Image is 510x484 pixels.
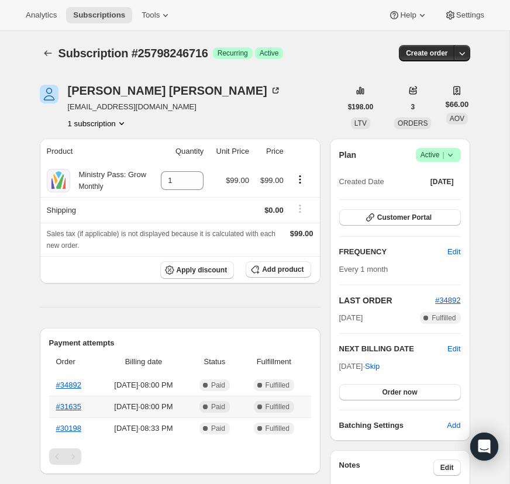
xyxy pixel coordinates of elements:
span: Every 1 month [339,265,388,274]
span: [DATE] · 08:00 PM [102,379,185,391]
button: 3 [404,99,422,115]
span: $0.00 [264,206,284,215]
span: Customer Portal [377,213,432,222]
div: [PERSON_NAME] [PERSON_NAME] [68,85,281,96]
button: Add product [246,261,311,278]
span: Fulfillment [244,356,304,368]
span: Add [447,420,460,431]
th: Order [49,349,99,375]
span: [EMAIL_ADDRESS][DOMAIN_NAME] [68,101,281,113]
small: Monthly [79,182,104,191]
span: Created Date [339,176,384,188]
button: Settings [437,7,491,23]
span: Edit [440,463,454,472]
span: [DATE] [430,177,454,186]
h6: Batching Settings [339,420,447,431]
span: $99.00 [260,176,284,185]
th: Quantity [151,139,208,164]
button: Order now [339,384,461,400]
span: [DATE] · [339,362,380,371]
a: #34892 [435,296,460,305]
span: AOV [450,115,464,123]
button: Subscriptions [40,45,56,61]
span: ORDERS [398,119,428,127]
button: Edit [433,459,461,476]
h3: Notes [339,459,433,476]
span: [DATE] · 08:33 PM [102,423,185,434]
span: Add product [262,265,304,274]
button: Subscriptions [66,7,132,23]
span: Status [192,356,237,368]
button: Help [381,7,435,23]
span: Active [421,149,456,161]
span: $99.00 [290,229,313,238]
span: LTV [354,119,367,127]
span: Fulfilled [266,424,290,433]
th: Shipping [40,197,151,223]
span: Edit [447,246,460,258]
span: Demond Davis [40,85,58,103]
a: #34892 [56,381,81,389]
button: Create order [399,45,454,61]
h2: Plan [339,149,357,161]
a: #31635 [56,402,81,411]
span: 3 [411,102,415,112]
span: Help [400,11,416,20]
nav: Pagination [49,448,311,465]
button: Product actions [291,173,309,186]
span: Recurring [218,49,248,58]
span: Analytics [26,11,57,20]
span: Fulfilled [266,402,290,412]
span: [DATE] · 08:00 PM [102,401,185,413]
th: Product [40,139,151,164]
img: product img [47,169,70,192]
button: #34892 [435,295,460,306]
a: #30198 [56,424,81,433]
h2: FREQUENCY [339,246,448,258]
button: Edit [440,243,467,261]
span: | [442,150,444,160]
span: Fulfilled [266,381,290,390]
th: Unit Price [207,139,253,164]
button: Edit [447,343,460,355]
button: Product actions [68,117,127,129]
th: Price [253,139,287,164]
div: Open Intercom Messenger [470,433,498,461]
span: Order now [382,388,417,397]
span: Paid [211,381,225,390]
button: Shipping actions [291,202,309,215]
h2: NEXT BILLING DATE [339,343,448,355]
button: Customer Portal [339,209,461,226]
span: $66.00 [445,99,468,110]
button: Analytics [19,7,64,23]
h2: LAST ORDER [339,295,436,306]
span: Tools [142,11,160,20]
span: $99.00 [226,176,249,185]
span: Subscription #25798246716 [58,47,208,60]
span: Paid [211,424,225,433]
button: Tools [135,7,178,23]
span: Skip [365,361,380,372]
button: Add [440,416,467,435]
span: Sales tax (if applicable) is not displayed because it is calculated with each new order. [47,230,276,250]
span: Apply discount [177,265,228,275]
span: Paid [211,402,225,412]
span: Settings [456,11,484,20]
span: Subscriptions [73,11,125,20]
span: $198.00 [348,102,373,112]
button: Skip [358,357,387,376]
button: $198.00 [341,99,380,115]
span: Create order [406,49,447,58]
span: [DATE] [339,312,363,324]
button: Apply discount [160,261,235,279]
span: Billing date [102,356,185,368]
button: [DATE] [423,174,461,190]
span: Fulfilled [432,313,456,323]
h2: Payment attempts [49,337,311,349]
span: Active [260,49,279,58]
div: Ministry Pass: Grow [70,169,147,192]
